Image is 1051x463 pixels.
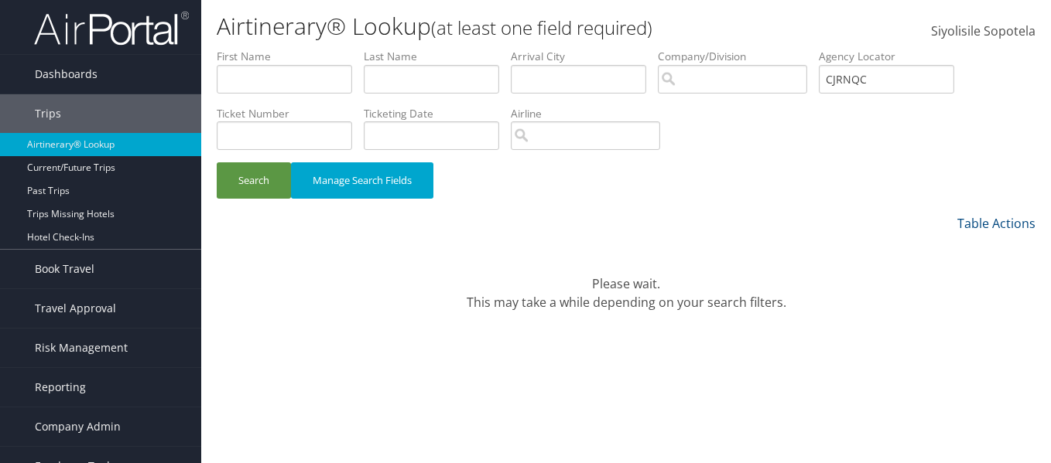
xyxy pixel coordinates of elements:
a: Siyolisile Sopotela [931,8,1036,56]
label: First Name [217,49,364,64]
img: airportal-logo.png [34,10,189,46]
label: Last Name [364,49,511,64]
label: Arrival City [511,49,658,64]
label: Ticket Number [217,106,364,121]
label: Company/Division [658,49,819,64]
button: Manage Search Fields [291,162,433,199]
a: Table Actions [957,215,1036,232]
h1: Airtinerary® Lookup [217,10,762,43]
span: Travel Approval [35,289,116,328]
span: Trips [35,94,61,133]
span: Book Travel [35,250,94,288]
label: Airline [511,106,672,121]
small: (at least one field required) [431,15,652,40]
span: Reporting [35,368,86,407]
label: Agency Locator [819,49,966,64]
span: Company Admin [35,407,121,446]
span: Risk Management [35,329,128,367]
button: Search [217,162,291,199]
span: Dashboards [35,55,98,94]
div: Please wait. This may take a while depending on your search filters. [217,256,1036,312]
span: Siyolisile Sopotela [931,22,1036,39]
label: Ticketing Date [364,106,511,121]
